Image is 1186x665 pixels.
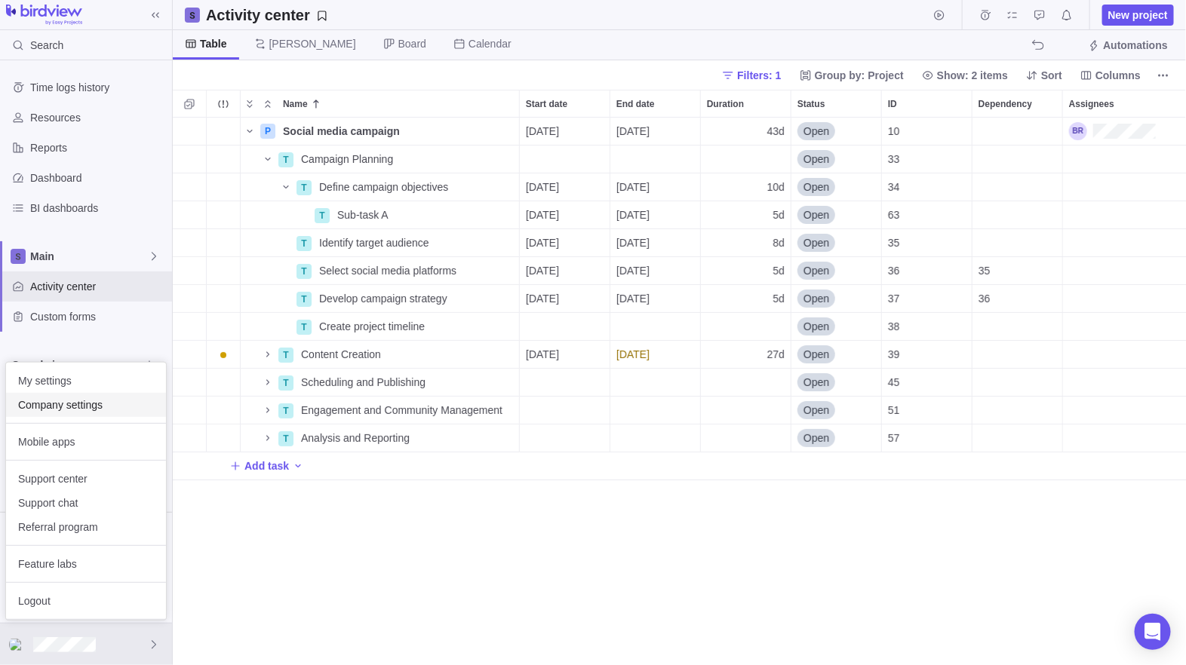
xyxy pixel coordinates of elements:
[18,519,154,535] span: Referral program
[6,552,166,576] a: Feature labs
[6,369,166,393] a: My settings
[18,556,154,572] span: Feature labs
[9,639,27,651] img: Show
[6,430,166,454] a: Mobile apps
[9,636,27,654] div: Brendan Ross
[6,491,166,515] a: Support chat
[18,397,154,412] span: Company settings
[18,434,154,449] span: Mobile apps
[6,393,166,417] a: Company settings
[18,593,154,608] span: Logout
[18,471,154,486] span: Support center
[18,495,154,510] span: Support chat
[18,373,154,388] span: My settings
[6,589,166,613] a: Logout
[6,467,166,491] a: Support center
[6,515,166,539] a: Referral program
